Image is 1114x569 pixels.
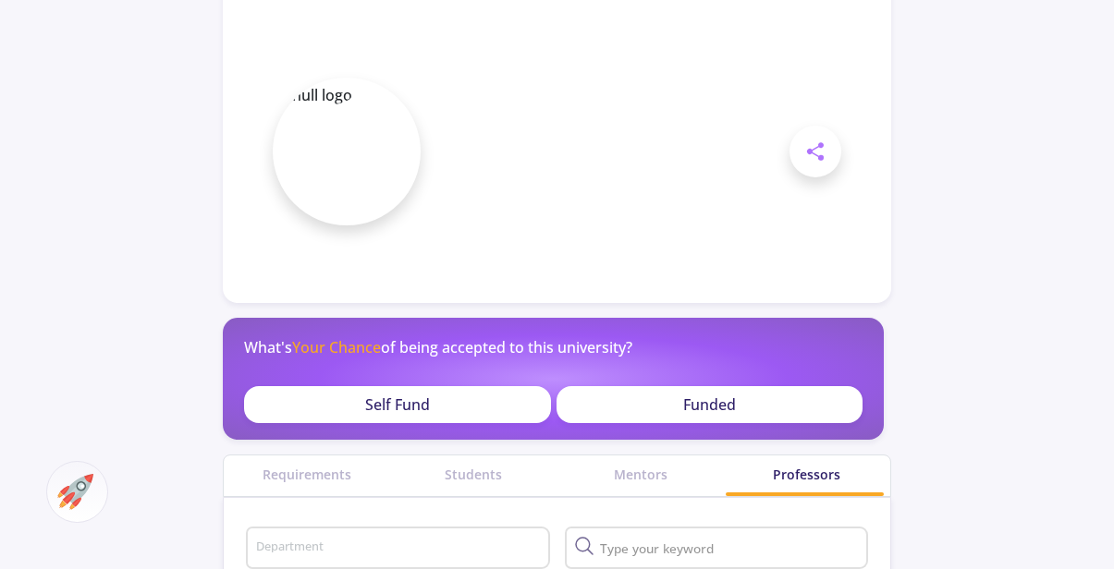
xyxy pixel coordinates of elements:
a: Requirements [224,465,390,484]
img: ac-market [57,474,93,510]
p: Funded [683,393,736,416]
img: null logo [277,84,352,106]
input: Type your keyword [595,540,863,557]
a: Mentors [557,465,724,484]
a: Students [390,465,557,484]
p: Self Fund [365,393,430,416]
p: What's of being accepted to this university? [244,336,632,358]
a: Professors [724,465,890,484]
span: Your Chance [292,337,381,357]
